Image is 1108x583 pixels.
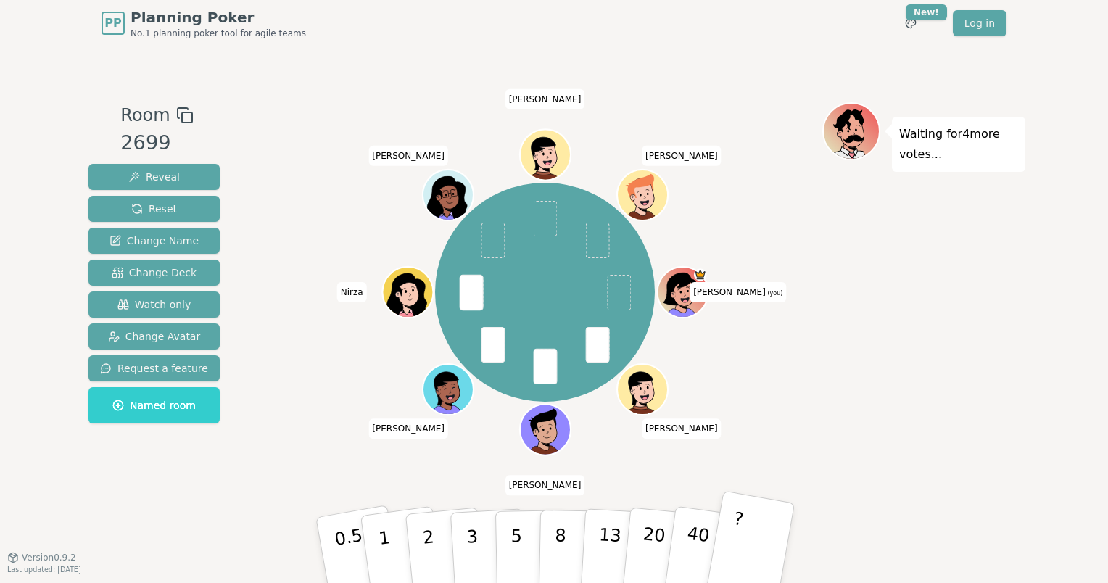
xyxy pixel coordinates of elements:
[117,297,191,312] span: Watch only
[112,265,197,280] span: Change Deck
[505,476,585,496] span: Click to change your name
[131,28,306,39] span: No.1 planning poker tool for agile teams
[88,260,220,286] button: Change Deck
[109,233,199,248] span: Change Name
[120,128,193,158] div: 2699
[102,7,306,39] a: PPPlanning PokerNo.1 planning poker tool for agile teams
[88,164,220,190] button: Reveal
[7,552,76,563] button: Version0.9.2
[108,329,201,344] span: Change Avatar
[88,387,220,423] button: Named room
[658,268,706,316] button: Click to change your avatar
[642,146,722,166] span: Click to change your name
[693,268,706,281] span: Natasha is the host
[953,10,1006,36] a: Log in
[88,196,220,222] button: Reset
[642,419,722,439] span: Click to change your name
[104,15,121,32] span: PP
[131,202,177,216] span: Reset
[120,102,170,128] span: Room
[88,355,220,381] button: Request a feature
[22,552,76,563] span: Version 0.9.2
[88,323,220,350] button: Change Avatar
[368,146,448,166] span: Click to change your name
[112,398,196,413] span: Named room
[88,291,220,318] button: Watch only
[131,7,306,28] span: Planning Poker
[766,290,783,297] span: (you)
[899,124,1018,165] p: Waiting for 4 more votes...
[368,419,448,439] span: Click to change your name
[337,282,367,302] span: Click to change your name
[100,361,208,376] span: Request a feature
[906,4,947,20] div: New!
[88,228,220,254] button: Change Name
[128,170,180,184] span: Reveal
[7,566,81,574] span: Last updated: [DATE]
[505,89,585,109] span: Click to change your name
[898,10,924,36] button: New!
[690,282,786,302] span: Click to change your name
